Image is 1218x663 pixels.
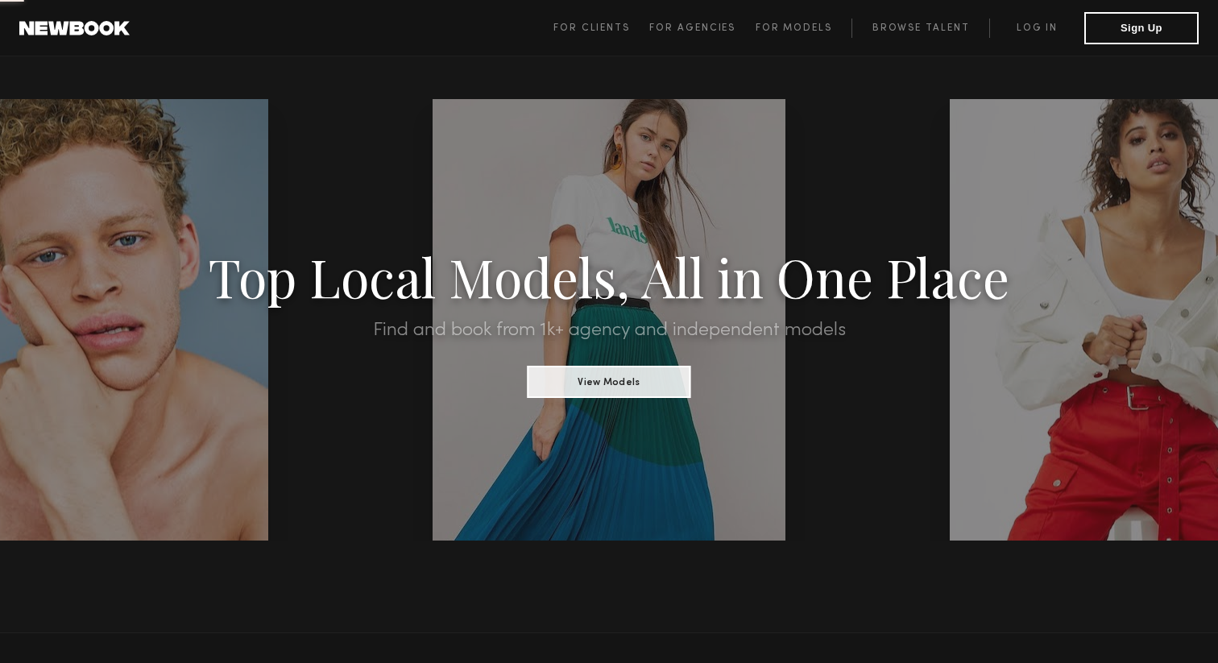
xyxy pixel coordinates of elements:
span: For Models [756,23,832,33]
a: For Clients [553,19,649,38]
a: Log in [989,19,1084,38]
button: View Models [528,366,691,398]
span: For Agencies [649,23,735,33]
span: For Clients [553,23,630,33]
a: View Models [528,371,691,389]
h1: Top Local Models, All in One Place [91,251,1126,301]
a: Browse Talent [851,19,989,38]
button: Sign Up [1084,12,1199,44]
a: For Models [756,19,852,38]
a: For Agencies [649,19,755,38]
h2: Find and book from 1k+ agency and independent models [91,321,1126,340]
